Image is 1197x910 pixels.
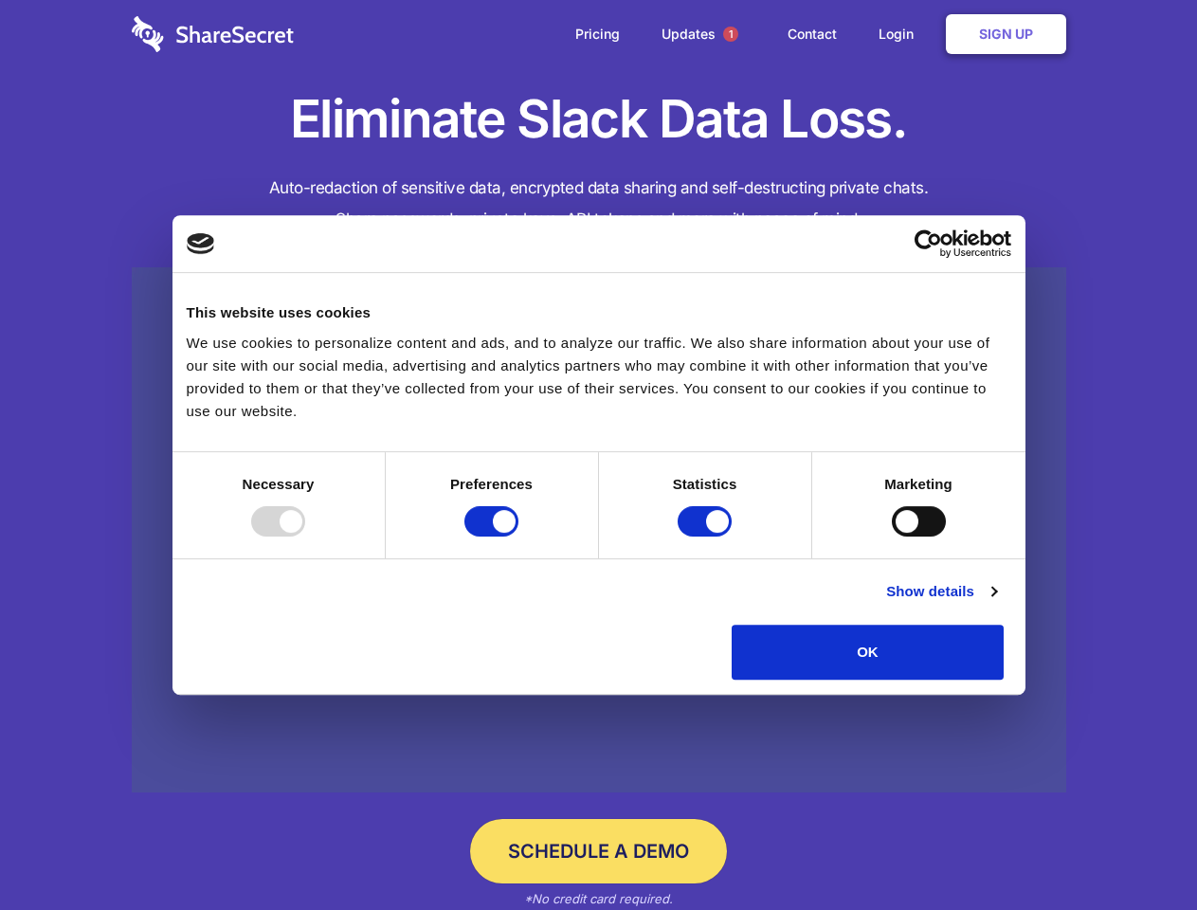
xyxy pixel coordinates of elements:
button: OK [732,625,1004,680]
img: logo [187,233,215,254]
strong: Preferences [450,476,533,492]
h4: Auto-redaction of sensitive data, encrypted data sharing and self-destructing private chats. Shar... [132,173,1066,235]
a: Pricing [556,5,639,64]
a: Contact [769,5,856,64]
a: Show details [886,580,996,603]
strong: Marketing [884,476,952,492]
a: Schedule a Demo [470,819,727,883]
em: *No credit card required. [524,891,673,906]
h1: Eliminate Slack Data Loss. [132,85,1066,154]
a: Sign Up [946,14,1066,54]
strong: Necessary [243,476,315,492]
a: Login [860,5,942,64]
strong: Statistics [673,476,737,492]
img: logo-wordmark-white-trans-d4663122ce5f474addd5e946df7df03e33cb6a1c49d2221995e7729f52c070b2.svg [132,16,294,52]
div: We use cookies to personalize content and ads, and to analyze our traffic. We also share informat... [187,332,1011,423]
div: This website uses cookies [187,301,1011,324]
a: Usercentrics Cookiebot - opens in a new window [845,229,1011,258]
span: 1 [723,27,738,42]
a: Wistia video thumbnail [132,267,1066,793]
